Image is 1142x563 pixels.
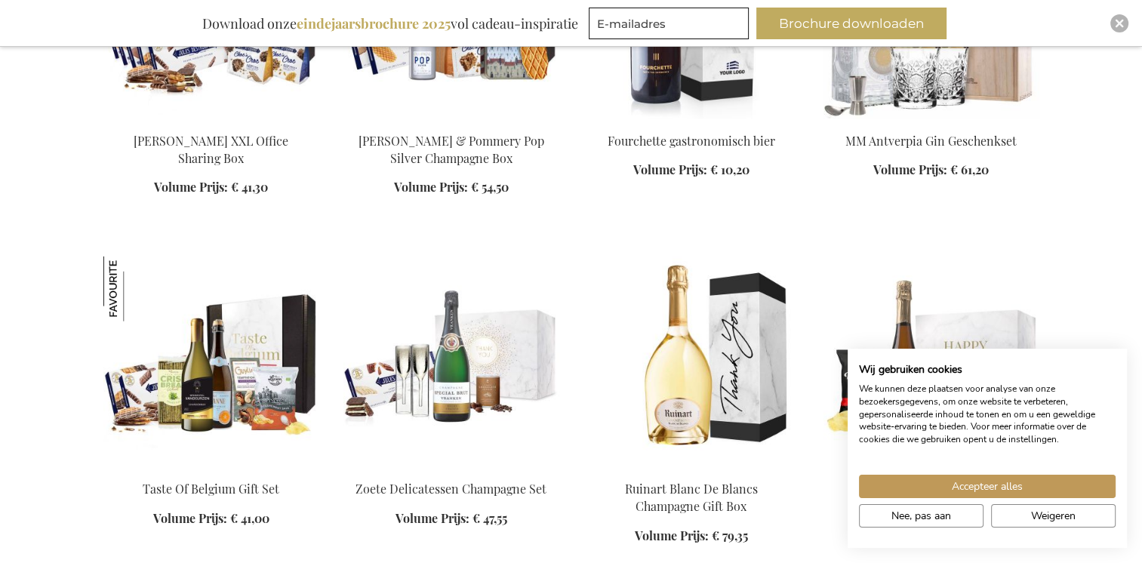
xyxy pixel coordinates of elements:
[991,504,1116,528] button: Alle cookies weigeren
[823,462,1039,476] a: Sparkling Apero Box
[633,162,750,179] a: Volume Prijs: € 10,20
[823,257,1039,468] img: Sparkling Apero Box
[153,510,227,526] span: Volume Prijs:
[583,113,799,128] a: Fourchette beer 75 cl
[891,508,951,524] span: Nee, pas aan
[396,510,507,528] a: Volume Prijs: € 47,55
[143,481,279,497] a: Taste Of Belgium Gift Set
[103,113,319,128] a: Jules Destrooper XXL Office Sharing Box
[625,481,758,514] a: Ruinart Blanc De Blancs Champagne Gift Box
[154,179,268,196] a: Volume Prijs: € 41,30
[1110,14,1128,32] div: Close
[859,475,1116,498] button: Accepteer alle cookies
[608,133,775,149] a: Fourchette gastronomisch bier
[1115,19,1124,28] img: Close
[154,179,228,195] span: Volume Prijs:
[859,504,983,528] button: Pas cookie voorkeuren aan
[845,133,1017,149] a: MM Antverpia Gin Geschenkset
[1031,508,1076,524] span: Weigeren
[950,162,989,177] span: € 61,20
[343,462,559,476] a: Sweet Delights Champagne Set
[710,162,750,177] span: € 10,20
[396,510,469,526] span: Volume Prijs:
[583,257,799,468] img: Ruinart Blanc De Blancs Champagne Gift Box
[134,133,288,166] a: [PERSON_NAME] XXL Office Sharing Box
[230,510,269,526] span: € 41,00
[635,528,709,543] span: Volume Prijs:
[103,257,168,321] img: Taste Of Belgium Gift Set
[873,162,989,179] a: Volume Prijs: € 61,20
[712,528,748,543] span: € 79,35
[859,383,1116,446] p: We kunnen deze plaatsen voor analyse van onze bezoekersgegevens, om onze website te verbeteren, g...
[103,462,319,476] a: Taste Of Belgium Gift Set Taste Of Belgium Gift Set
[103,257,319,468] img: Taste Of Belgium Gift Set
[195,8,585,39] div: Download onze vol cadeau-inspiratie
[756,8,947,39] button: Brochure downloaden
[343,257,559,468] img: Sweet Delights Champagne Set
[472,510,507,526] span: € 47,55
[297,14,451,32] b: eindejaarsbrochure 2025
[589,8,749,39] input: E-mailadres
[153,510,269,528] a: Volume Prijs: € 41,00
[633,162,707,177] span: Volume Prijs:
[873,162,947,177] span: Volume Prijs:
[859,363,1116,377] h2: Wij gebruiken cookies
[952,478,1023,494] span: Accepteer alles
[635,528,748,545] a: Volume Prijs: € 79,35
[823,113,1039,128] a: MM Antverpia Gin Gift Set
[589,8,753,44] form: marketing offers and promotions
[583,462,799,476] a: Ruinart Blanc De Blancs Champagne Gift Box
[356,481,546,497] a: Zoete Delicatessen Champagne Set
[231,179,268,195] span: € 41,30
